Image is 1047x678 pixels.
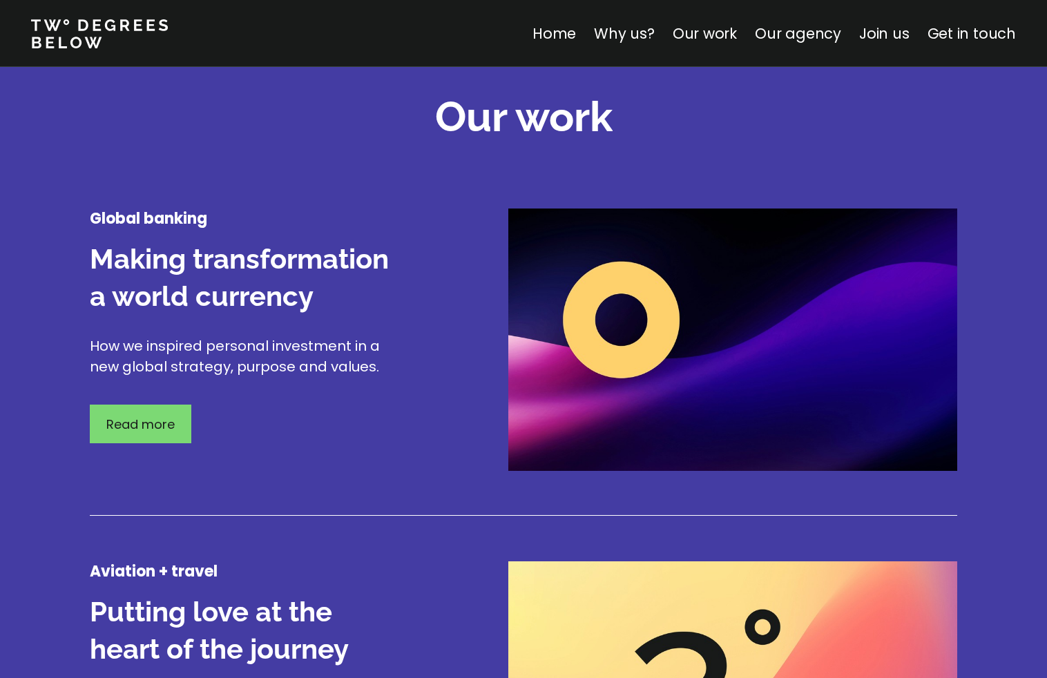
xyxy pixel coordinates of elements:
[90,209,957,554] a: Global bankingMaking transformation a world currencyHow we inspired personal investment in a new ...
[90,561,407,582] h4: Aviation + travel
[90,593,407,668] h3: Putting love at the heart of the journey
[673,23,737,43] a: Our work
[90,240,407,315] h3: Making transformation a world currency
[532,23,576,43] a: Home
[755,23,841,43] a: Our agency
[435,89,613,145] h2: Our work
[594,23,655,43] a: Why us?
[928,23,1016,43] a: Get in touch
[106,415,175,434] p: Read more
[90,209,407,229] h4: Global banking
[859,23,910,43] a: Join us
[90,336,407,377] p: How we inspired personal investment in a new global strategy, purpose and values.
